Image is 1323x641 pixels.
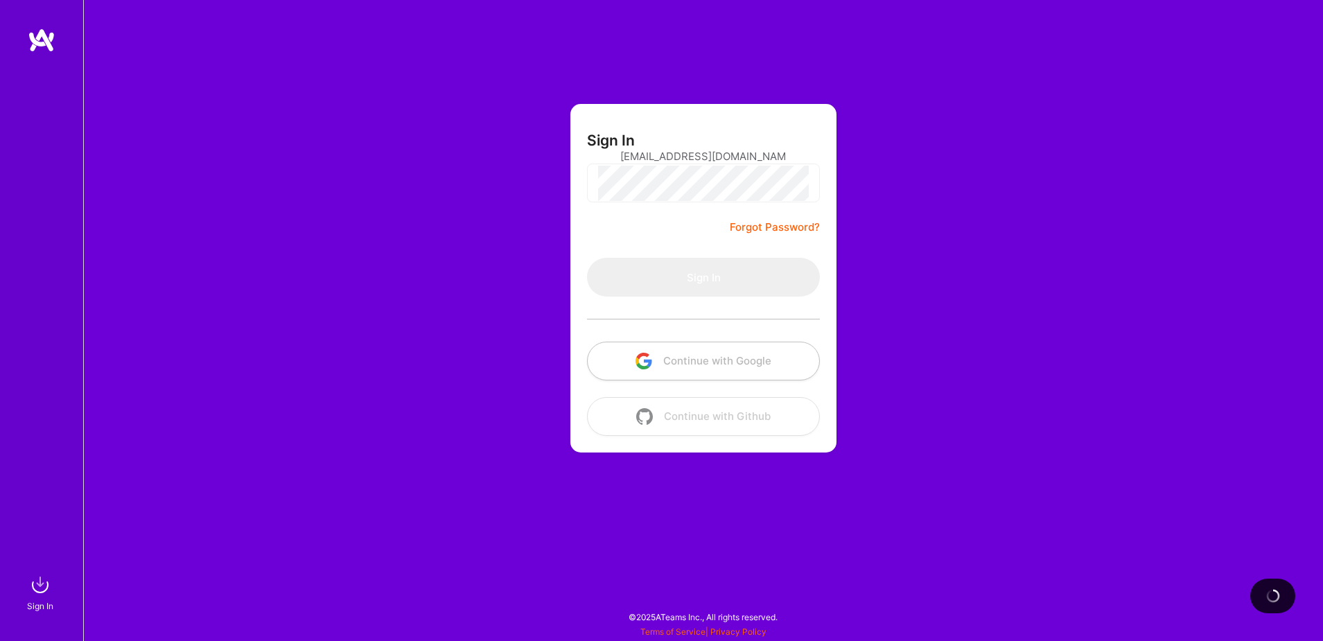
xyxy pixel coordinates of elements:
[29,571,54,613] a: sign inSign In
[620,139,787,174] input: Email...
[1265,588,1281,604] img: loading
[636,353,652,369] img: icon
[640,626,766,637] span: |
[587,342,820,380] button: Continue with Google
[710,626,766,637] a: Privacy Policy
[640,626,706,637] a: Terms of Service
[587,258,820,297] button: Sign In
[26,571,54,599] img: sign in
[28,28,55,53] img: logo
[636,408,653,425] img: icon
[83,599,1323,634] div: © 2025 ATeams Inc., All rights reserved.
[587,132,635,149] h3: Sign In
[27,599,53,613] div: Sign In
[587,397,820,436] button: Continue with Github
[730,219,820,236] a: Forgot Password?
